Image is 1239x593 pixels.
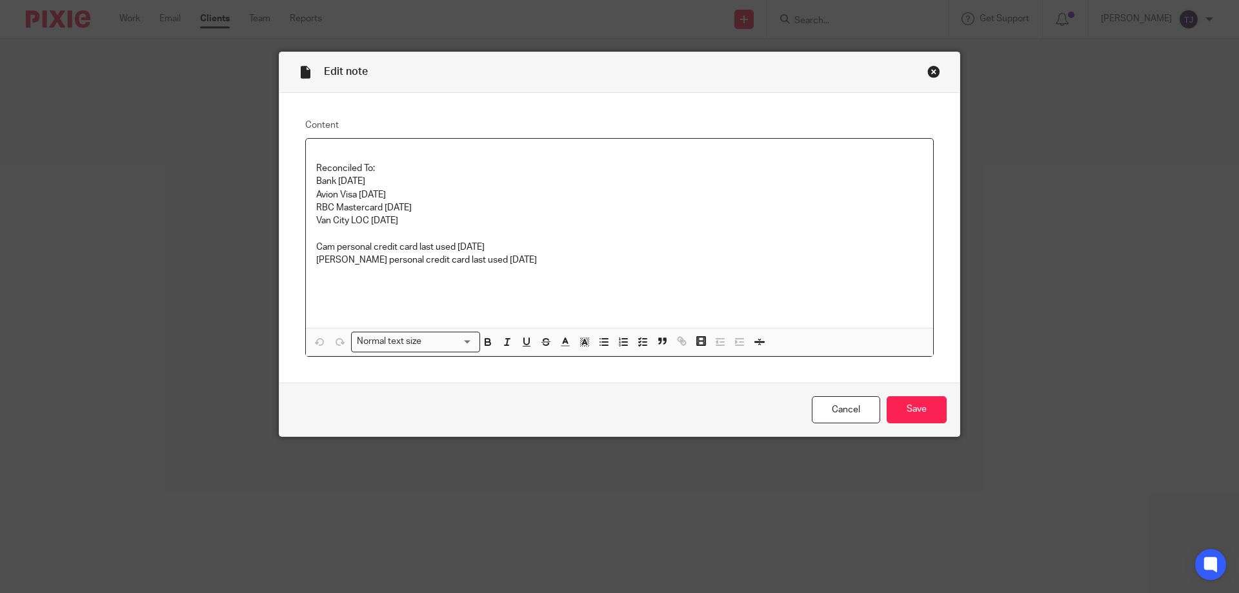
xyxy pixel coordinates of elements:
span: Normal text size [354,335,425,348]
div: Search for option [351,332,480,352]
p: Van City LOC [DATE] [316,214,923,227]
p: Reconciled To: [316,162,923,175]
span: Edit note [324,66,368,77]
p: Bank [DATE] [316,175,923,188]
div: Close this dialog window [927,65,940,78]
p: [PERSON_NAME] personal credit card last used [DATE] [316,254,923,266]
label: Content [305,119,934,132]
p: Avion Visa [DATE] [316,188,923,201]
p: RBC Mastercard [DATE] [316,201,923,214]
input: Save [887,396,947,424]
a: Cancel [812,396,880,424]
p: Cam personal credit card last used [DATE] [316,241,923,254]
input: Search for option [426,335,472,348]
